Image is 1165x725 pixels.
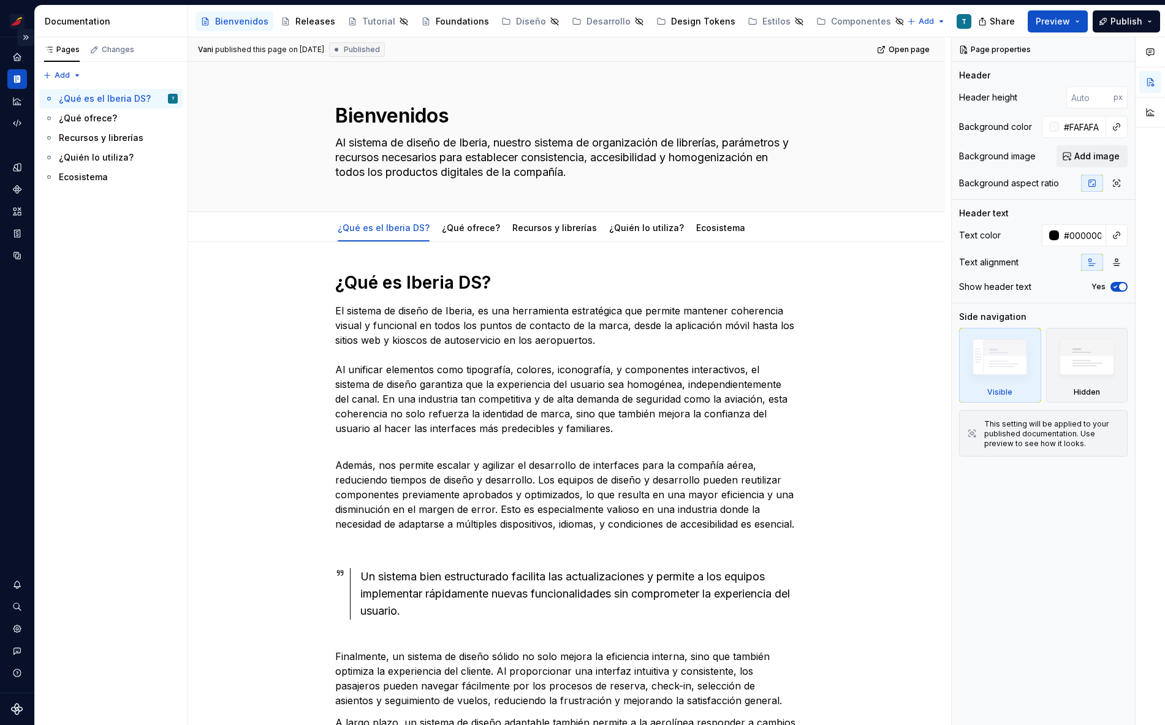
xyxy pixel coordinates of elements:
div: Header text [959,207,1009,219]
div: ¿Qué ofrece? [437,214,505,240]
div: Hidden [1074,387,1100,397]
button: Expand sidebar [17,29,34,46]
div: Header height [959,91,1017,104]
a: Analytics [7,91,27,111]
div: Background image [959,150,1036,162]
span: Publish [1110,15,1142,28]
button: Share [972,10,1023,32]
div: This setting will be applied to your published documentation. Use preview to see how it looks. [984,419,1120,449]
div: Background aspect ratio [959,177,1059,189]
a: Data sources [7,246,27,265]
a: ¿Qué es el Iberia DS?T [39,89,183,108]
button: Add [903,13,949,30]
h1: ¿Qué es Iberia DS? [335,271,799,294]
a: Ecosistema [696,222,745,233]
div: ¿Qué ofrece? [59,112,117,124]
div: Changes [102,45,134,55]
div: Recursos y librerías [507,214,602,240]
a: Code automation [7,113,27,133]
div: Pages [44,45,80,55]
div: Documentation [45,15,183,28]
span: Published [344,45,380,55]
a: Assets [7,202,27,221]
div: Text alignment [959,256,1019,268]
input: Auto [1059,116,1106,138]
a: ¿Qué ofrece? [39,108,183,128]
a: ¿Quién lo utiliza? [39,148,183,167]
textarea: Bienvenidos [333,101,796,131]
div: Tutorial [362,15,395,28]
div: Header [959,69,990,82]
a: Desarrollo [567,12,649,31]
button: Notifications [7,575,27,594]
a: Releases [276,12,340,31]
div: Page tree [195,9,901,34]
svg: Supernova Logo [11,703,23,715]
div: Recursos y librerías [59,132,143,144]
button: Add image [1057,145,1128,167]
button: Search ⌘K [7,597,27,617]
a: Settings [7,619,27,639]
span: Vani [198,45,213,55]
div: Diseño [516,15,546,28]
div: Desarrollo [586,15,631,28]
img: 55604660-494d-44a9-beb2-692398e9940a.png [10,14,25,29]
a: Tutorial [343,12,414,31]
div: Side navigation [959,311,1026,323]
div: Componentes [831,15,891,28]
div: Design Tokens [671,15,735,28]
p: Además, nos permite escalar y agilizar el desarrollo de interfaces para la compañía aérea, reduci... [335,443,799,531]
span: Add image [1074,150,1120,162]
button: Contact support [7,641,27,661]
a: ¿Qué ofrece? [442,222,500,233]
textarea: Al sistema de diseño de Iberia, nuestro sistema de organización de librerías, parámetros y recurs... [333,133,796,182]
label: Yes [1091,282,1106,292]
input: Auto [1059,224,1106,246]
a: Design tokens [7,158,27,177]
div: Releases [295,15,335,28]
a: Componentes [811,12,909,31]
a: Recursos y librerías [512,222,597,233]
div: published this page on [DATE] [215,45,324,55]
div: Background color [959,121,1032,133]
a: Components [7,180,27,199]
button: Preview [1028,10,1088,32]
span: Preview [1036,15,1070,28]
div: T [172,93,175,105]
div: Home [7,47,27,67]
div: T [962,17,966,26]
div: Visible [959,328,1041,403]
div: ¿Quién lo utiliza? [59,151,134,164]
div: Text color [959,229,1001,241]
a: Recursos y librerías [39,128,183,148]
a: Documentation [7,69,27,89]
div: ¿Qué es el Iberia DS? [59,93,151,105]
a: Estilos [743,12,809,31]
div: Page tree [39,89,183,187]
a: Foundations [416,12,494,31]
div: ¿Qué es el Iberia DS? [333,214,435,240]
a: ¿Quién lo utiliza? [609,222,684,233]
div: Ecosistema [59,171,108,183]
div: Bienvenidos [215,15,268,28]
p: Finalmente, un sistema de diseño sólido no solo mejora la eficiencia interna, sino que también op... [335,634,799,708]
div: ¿Quién lo utiliza? [604,214,689,240]
span: Add [55,70,70,80]
a: Storybook stories [7,224,27,243]
a: ¿Qué es el Iberia DS? [338,222,430,233]
div: Visible [987,387,1012,397]
a: Design Tokens [651,12,740,31]
a: Bienvenidos [195,12,273,31]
